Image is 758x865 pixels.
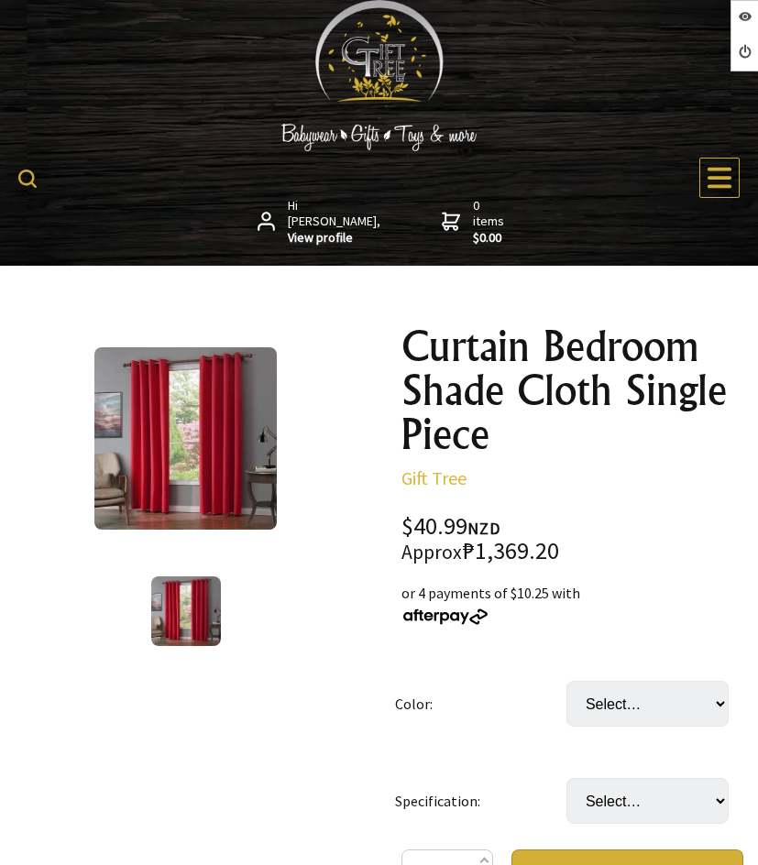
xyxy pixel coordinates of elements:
img: Babywear - Gifts - Toys & more [242,124,517,151]
img: Afterpay [401,608,489,625]
span: 0 items [473,197,508,246]
div: or 4 payments of $10.25 with [401,582,744,626]
a: Hi [PERSON_NAME],View profile [258,198,383,246]
h1: Curtain Bedroom Shade Cloth Single Piece [401,324,744,456]
a: Gift Tree [401,466,467,489]
td: Specification: [395,752,566,849]
span: Hi [PERSON_NAME], [288,198,382,246]
td: Color: [395,655,566,752]
span: NZD [467,518,500,539]
img: product search [18,170,37,188]
img: Curtain Bedroom Shade Cloth Single Piece [94,347,277,530]
div: $40.99 ₱1,369.20 [401,515,744,564]
a: 0 items$0.00 [442,198,508,246]
img: Curtain Bedroom Shade Cloth Single Piece [151,576,221,646]
small: Approx [401,540,462,564]
strong: View profile [288,230,382,246]
strong: $0.00 [473,230,508,246]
